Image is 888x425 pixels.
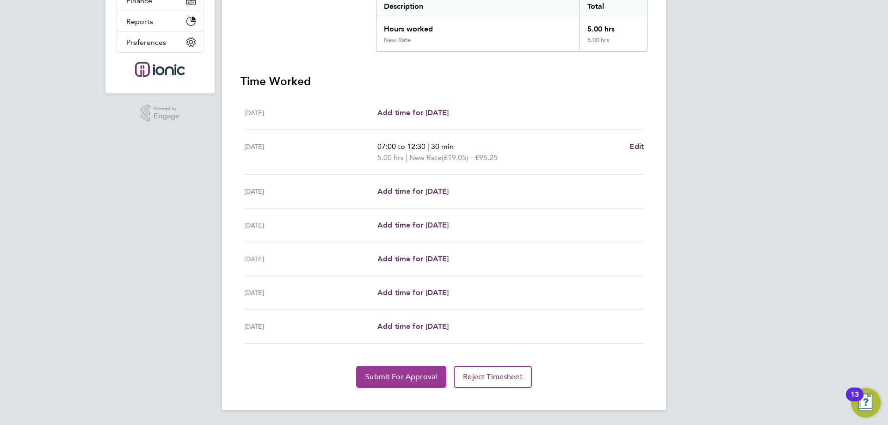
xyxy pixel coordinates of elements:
[384,37,411,44] div: New Rate
[117,62,203,77] a: Go to home page
[376,16,580,37] div: Hours worked
[141,105,180,122] a: Powered byEngage
[377,253,449,265] a: Add time for [DATE]
[377,107,449,118] a: Add time for [DATE]
[629,142,644,151] span: Edit
[365,372,437,382] span: Submit For Approval
[580,16,647,37] div: 5.00 hrs
[463,372,523,382] span: Reject Timesheet
[377,142,425,151] span: 07:00 to 12:30
[406,153,407,162] span: |
[356,366,446,388] button: Submit For Approval
[851,388,881,418] button: Open Resource Center, 13 new notifications
[244,107,377,118] div: [DATE]
[377,186,449,197] a: Add time for [DATE]
[377,220,449,231] a: Add time for [DATE]
[377,153,404,162] span: 5.00 hrs
[377,322,449,331] span: Add time for [DATE]
[240,74,647,89] h3: Time Worked
[244,287,377,298] div: [DATE]
[427,142,429,151] span: |
[126,38,166,47] span: Preferences
[431,142,454,151] span: 30 min
[377,187,449,196] span: Add time for [DATE]
[117,32,203,52] button: Preferences
[377,221,449,229] span: Add time for [DATE]
[377,108,449,117] span: Add time for [DATE]
[377,287,449,298] a: Add time for [DATE]
[442,153,475,162] span: (£19.05) =
[377,254,449,263] span: Add time for [DATE]
[377,288,449,297] span: Add time for [DATE]
[244,220,377,231] div: [DATE]
[580,37,647,51] div: 5.00 hrs
[244,141,377,163] div: [DATE]
[154,105,179,112] span: Powered by
[377,321,449,332] a: Add time for [DATE]
[135,62,185,77] img: ionic-logo-retina.png
[126,17,153,26] span: Reports
[244,253,377,265] div: [DATE]
[454,366,532,388] button: Reject Timesheet
[475,153,498,162] span: £95.25
[117,11,203,31] button: Reports
[154,112,179,120] span: Engage
[851,394,859,407] div: 13
[409,152,442,163] span: New Rate
[244,321,377,332] div: [DATE]
[244,186,377,197] div: [DATE]
[629,141,644,152] a: Edit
